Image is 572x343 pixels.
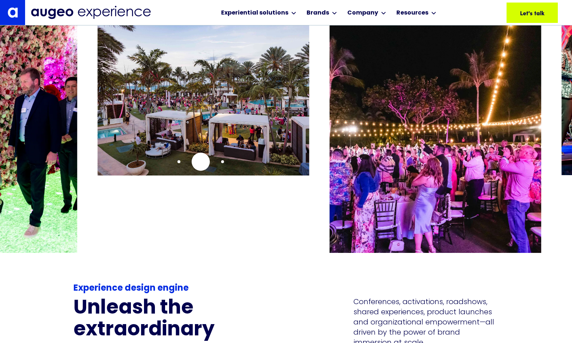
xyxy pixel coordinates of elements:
img: Augeo Experience business unit full logo in midnight blue. [31,6,151,19]
div: Experiential solutions [221,9,288,17]
a: Let's talk [507,3,558,23]
img: Augeo's "a" monogram decorative logo in white. [8,7,18,17]
div: 12 / 26 [97,7,309,235]
div: Brands [307,9,329,17]
div: Experience design engine [73,282,310,295]
div: Company [347,9,378,17]
h3: Unleash the extraordinary [73,298,310,341]
div: 13 / 26 [329,7,541,235]
div: Resources [396,9,428,17]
